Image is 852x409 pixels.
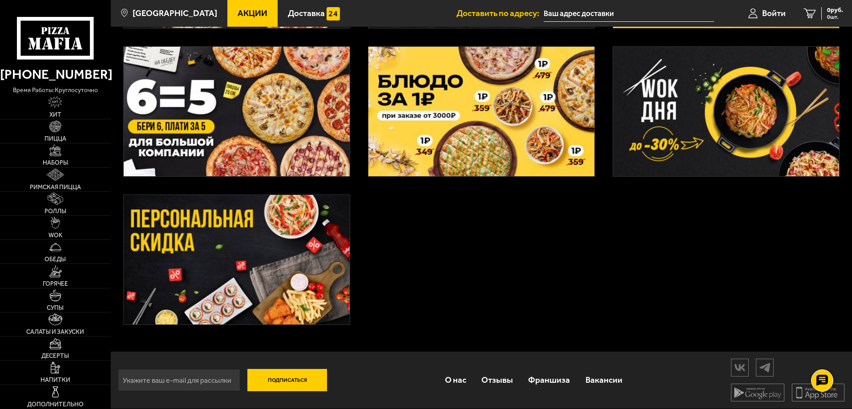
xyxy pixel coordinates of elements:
[43,281,68,287] span: Горячее
[521,365,577,394] a: Франшиза
[40,377,70,383] span: Напитки
[762,9,786,17] span: Войти
[288,9,325,17] span: Доставка
[27,401,84,408] span: Дополнительно
[578,365,630,394] a: Вакансии
[44,208,66,215] span: Роллы
[44,136,66,142] span: Пицца
[544,5,714,22] input: Ваш адрес доставки
[47,305,64,311] span: Супы
[474,365,521,394] a: Отзывы
[26,329,84,335] span: Салаты и закуски
[238,9,267,17] span: Акции
[247,369,327,391] button: Подписаться
[48,232,62,239] span: WOK
[456,9,544,17] span: Доставить по адресу:
[327,7,340,20] img: 15daf4d41897b9f0e9f617042186c801.svg
[731,360,748,375] img: vk
[118,369,240,391] input: Укажите ваш e-mail для рассылки
[437,365,473,394] a: О нас
[44,256,66,263] span: Обеды
[133,9,217,17] span: [GEOGRAPHIC_DATA]
[41,353,69,359] span: Десерты
[30,184,81,190] span: Римская пицца
[756,360,773,375] img: tg
[827,14,843,20] span: 0 шт.
[43,160,68,166] span: Наборы
[49,112,61,118] span: Хит
[827,7,843,13] span: 0 руб.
